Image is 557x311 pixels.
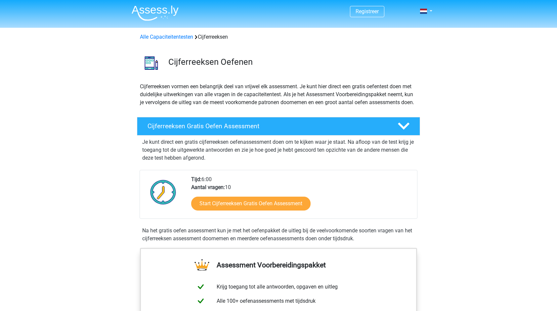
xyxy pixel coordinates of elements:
[168,57,415,67] h3: Cijferreeksen Oefenen
[142,138,415,162] p: Je kunt direct een gratis cijferreeksen oefenassessment doen om te kijken waar je staat. Na afloo...
[191,184,225,190] b: Aantal vragen:
[137,33,420,41] div: Cijferreeksen
[140,227,417,243] div: Na het gratis oefen assessment kun je met het oefenpakket de uitleg bij de veelvoorkomende soorte...
[140,34,193,40] a: Alle Capaciteitentesten
[148,122,387,130] h4: Cijferreeksen Gratis Oefen Assessment
[134,117,423,136] a: Cijferreeksen Gratis Oefen Assessment
[140,83,417,106] p: Cijferreeksen vormen een belangrijk deel van vrijwel elk assessment. Je kunt hier direct een grat...
[356,8,379,15] a: Registreer
[147,175,180,209] img: Klok
[137,49,165,77] img: cijferreeksen
[191,197,311,211] a: Start Cijferreeksen Gratis Oefen Assessment
[132,5,179,21] img: Assessly
[191,176,201,182] b: Tijd:
[186,175,417,218] div: 6:00 10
